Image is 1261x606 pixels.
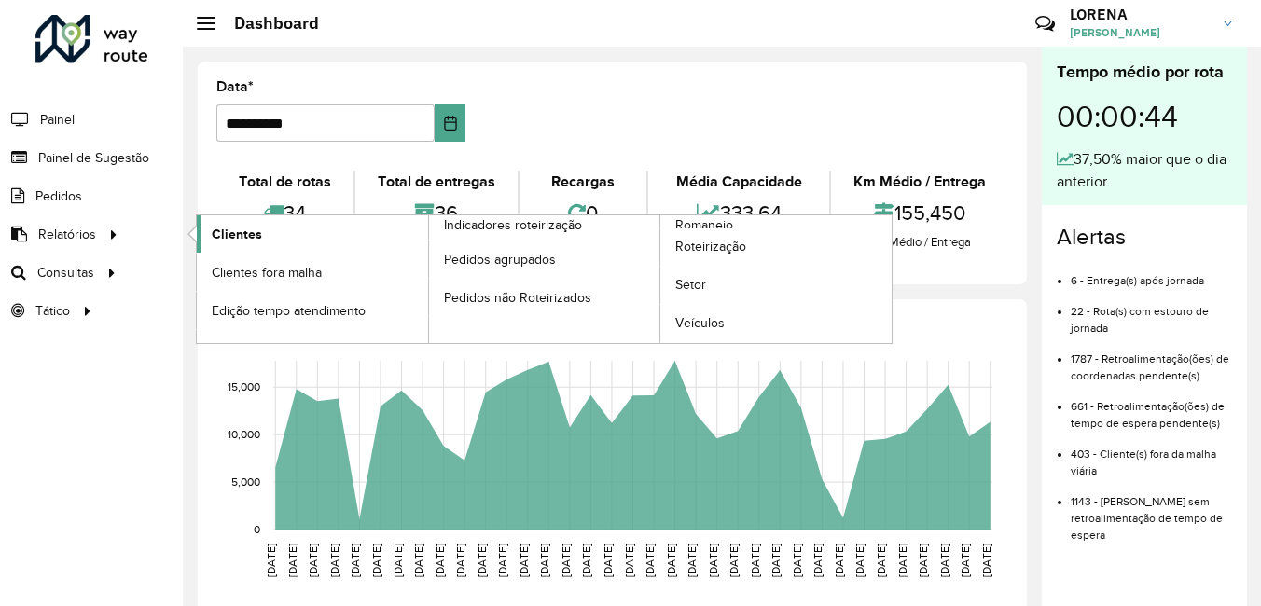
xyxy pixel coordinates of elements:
text: [DATE] [412,544,424,577]
text: 5,000 [231,475,260,488]
span: Painel [40,110,75,130]
span: Pedidos agrupados [444,250,556,269]
div: 34 [221,193,349,233]
text: [DATE] [980,544,992,577]
text: 15,000 [228,380,260,393]
text: [DATE] [392,544,404,577]
text: [DATE] [686,544,698,577]
text: [DATE] [476,544,488,577]
span: Consultas [37,263,94,282]
span: Setor [675,275,706,295]
text: [DATE] [286,544,298,577]
text: [DATE] [265,544,277,577]
span: Relatórios [38,225,96,244]
span: Edição tempo atendimento [212,301,366,321]
text: [DATE] [623,544,635,577]
text: [DATE] [328,544,340,577]
text: [DATE] [560,544,572,577]
text: [DATE] [538,544,550,577]
text: [DATE] [833,544,845,577]
a: Clientes fora malha [197,254,428,291]
text: [DATE] [349,544,361,577]
div: 0 [524,193,643,233]
text: [DATE] [749,544,761,577]
text: [DATE] [707,544,719,577]
text: [DATE] [454,544,466,577]
span: Veículos [675,313,725,333]
text: [DATE] [370,544,382,577]
div: 155,450 [836,193,1004,233]
div: Km Médio / Entrega [836,171,1004,193]
text: [DATE] [434,544,446,577]
span: Clientes [212,225,262,244]
text: [DATE] [307,544,319,577]
text: [DATE] [896,544,908,577]
div: Recargas [524,171,643,193]
h4: Alertas [1057,224,1232,251]
span: Pedidos [35,186,82,206]
div: Tempo médio por rota [1057,60,1232,85]
span: Romaneio [675,215,733,235]
button: Choose Date [435,104,465,142]
li: 1143 - [PERSON_NAME] sem retroalimentação de tempo de espera [1071,479,1232,544]
text: [DATE] [580,544,592,577]
text: [DATE] [791,544,803,577]
div: 333,64 [653,193,824,233]
text: [DATE] [727,544,740,577]
span: [PERSON_NAME] [1070,24,1210,41]
a: Roteirização [660,228,892,266]
text: [DATE] [917,544,929,577]
text: [DATE] [938,544,950,577]
li: 403 - Cliente(s) fora da malha viária [1071,432,1232,479]
text: [DATE] [959,544,971,577]
a: Veículos [660,305,892,342]
a: Pedidos agrupados [429,241,660,278]
div: 00:00:44 [1057,85,1232,148]
text: 10,000 [228,428,260,440]
a: Romaneio [429,215,893,343]
h3: LORENA [1070,6,1210,23]
span: Pedidos não Roteirizados [444,288,591,308]
div: Total de entregas [360,171,513,193]
a: Pedidos não Roteirizados [429,279,660,316]
text: 0 [254,523,260,535]
span: Roteirização [675,237,746,256]
text: [DATE] [875,544,887,577]
span: Clientes fora malha [212,263,322,282]
li: 6 - Entrega(s) após jornada [1071,258,1232,289]
a: Contato Rápido [1025,4,1065,44]
text: [DATE] [811,544,824,577]
li: 22 - Rota(s) com estouro de jornada [1071,289,1232,337]
span: Tático [35,301,70,321]
a: Edição tempo atendimento [197,292,428,329]
text: [DATE] [665,544,677,577]
a: Setor [660,267,892,304]
li: 661 - Retroalimentação(ões) de tempo de espera pendente(s) [1071,384,1232,432]
text: [DATE] [518,544,530,577]
li: 1787 - Retroalimentação(ões) de coordenadas pendente(s) [1071,337,1232,384]
div: Total de rotas [221,171,349,193]
text: [DATE] [853,544,866,577]
span: Indicadores roteirização [444,215,582,235]
label: Data [216,76,254,98]
div: Km Médio / Entrega [836,233,1004,252]
div: Críticas? Dúvidas? Elogios? Sugestões? Entre em contato conosco! [812,6,1007,56]
div: Média Capacidade [653,171,824,193]
text: [DATE] [496,544,508,577]
h2: Dashboard [215,13,319,34]
text: [DATE] [644,544,656,577]
div: 36 [360,193,513,233]
span: Painel de Sugestão [38,148,149,168]
a: Clientes [197,215,428,253]
text: [DATE] [602,544,614,577]
div: 37,50% maior que o dia anterior [1057,148,1232,193]
a: Indicadores roteirização [197,215,660,343]
text: [DATE] [769,544,782,577]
